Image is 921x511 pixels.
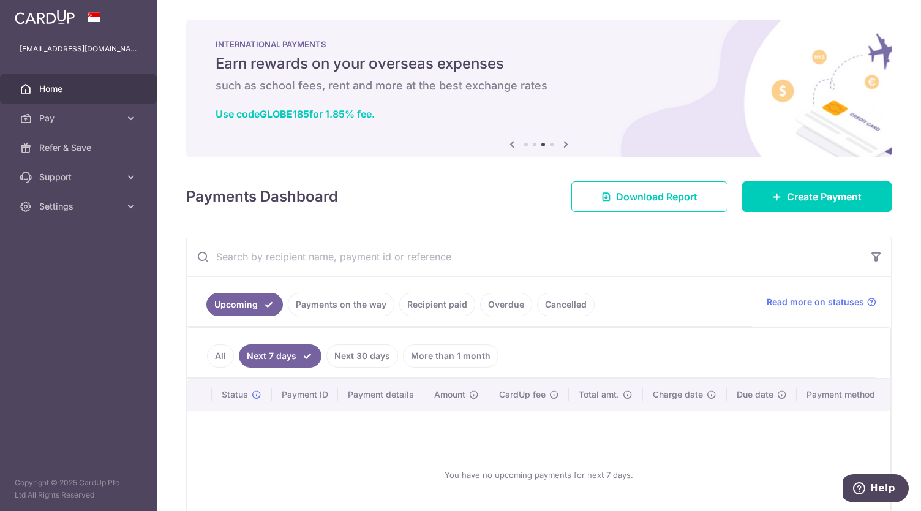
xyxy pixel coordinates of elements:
[843,474,909,505] iframe: Opens a widget where you can find more information
[338,379,424,411] th: Payment details
[15,10,75,25] img: CardUp
[787,189,862,204] span: Create Payment
[186,20,892,157] img: International Payment Banner
[272,379,339,411] th: Payment ID
[216,108,375,120] a: Use codeGLOBE185for 1.85% fee.
[39,112,120,124] span: Pay
[399,293,475,316] a: Recipient paid
[616,189,697,204] span: Download Report
[39,83,120,95] span: Home
[20,43,137,55] p: [EMAIL_ADDRESS][DOMAIN_NAME]
[216,39,862,49] p: INTERNATIONAL PAYMENTS
[186,186,338,208] h4: Payments Dashboard
[187,237,862,276] input: Search by recipient name, payment id or reference
[653,388,703,401] span: Charge date
[216,54,862,74] h5: Earn rewards on your overseas expenses
[434,388,465,401] span: Amount
[737,388,773,401] span: Due date
[288,293,394,316] a: Payments on the way
[767,296,876,308] a: Read more on statuses
[579,388,619,401] span: Total amt.
[39,142,120,154] span: Refer & Save
[537,293,595,316] a: Cancelled
[260,108,309,120] b: GLOBE185
[326,344,398,368] a: Next 30 days
[207,344,234,368] a: All
[767,296,864,308] span: Read more on statuses
[403,344,498,368] a: More than 1 month
[222,388,248,401] span: Status
[742,181,892,212] a: Create Payment
[239,344,321,368] a: Next 7 days
[216,78,862,93] h6: such as school fees, rent and more at the best exchange rates
[39,200,120,213] span: Settings
[206,293,283,316] a: Upcoming
[39,171,120,183] span: Support
[480,293,532,316] a: Overdue
[571,181,727,212] a: Download Report
[797,379,890,411] th: Payment method
[499,388,546,401] span: CardUp fee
